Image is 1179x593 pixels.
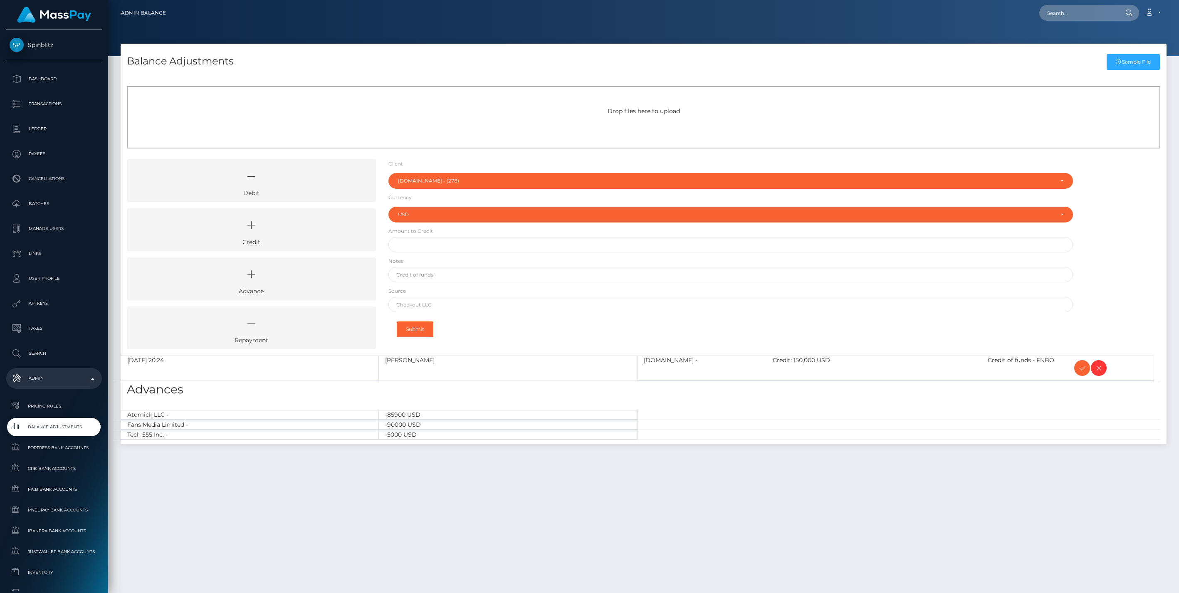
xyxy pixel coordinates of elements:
[10,148,99,160] p: Payees
[6,460,102,477] a: CRB Bank Accounts
[121,420,379,430] div: Fans Media Limited -
[388,194,412,201] label: Currency
[388,287,406,295] label: Source
[388,257,403,265] label: Notes
[10,568,99,577] span: Inventory
[10,443,99,452] span: Fortress Bank Accounts
[10,464,99,473] span: CRB Bank Accounts
[6,543,102,561] a: JustWallet Bank Accounts
[398,178,1054,184] div: [DOMAIN_NAME] - (278)
[388,173,1073,189] button: Unlockt.me - (278)
[388,297,1073,312] input: Checkout LLC
[10,38,24,52] img: Spinblitz
[6,368,102,389] a: Admin
[10,73,99,85] p: Dashboard
[10,372,99,385] p: Admin
[608,107,680,115] span: Drop files here to upload
[6,218,102,239] a: Manage Users
[388,207,1073,222] button: USD
[6,268,102,289] a: User Profile
[6,41,102,49] span: Spinblitz
[6,563,102,581] a: Inventory
[121,410,379,420] div: Atomick LLC -
[127,54,234,69] h4: Balance Adjustments
[1107,54,1160,70] a: Sample File
[6,119,102,139] a: Ledger
[10,322,99,335] p: Taxes
[121,430,379,440] div: Tech 555 Inc. -
[388,160,403,168] label: Client
[10,198,99,210] p: Batches
[10,98,99,110] p: Transactions
[1039,5,1117,21] input: Search...
[6,439,102,457] a: Fortress Bank Accounts
[398,211,1054,218] div: USD
[6,522,102,540] a: Ibanera Bank Accounts
[379,430,637,440] div: -5000 USD
[10,547,99,556] span: JustWallet Bank Accounts
[6,243,102,264] a: Links
[6,318,102,339] a: Taxes
[766,356,981,380] div: Credit: 150,000 USD
[6,480,102,498] a: MCB Bank Accounts
[6,418,102,436] a: Balance Adjustments
[10,505,99,515] span: MyEUPay Bank Accounts
[379,410,637,420] div: -85900 USD
[17,7,91,23] img: MassPay Logo
[127,159,376,202] a: Debit
[10,297,99,310] p: API Keys
[981,356,1068,380] div: Credit of funds - FNBO
[10,222,99,235] p: Manage Users
[10,484,99,494] span: MCB Bank Accounts
[6,293,102,314] a: API Keys
[388,267,1073,282] input: Credit of funds
[10,526,99,536] span: Ibanera Bank Accounts
[10,272,99,285] p: User Profile
[379,420,637,430] div: -90000 USD
[127,381,1160,398] h3: Advances
[10,173,99,185] p: Cancellations
[638,356,766,380] div: [DOMAIN_NAME] -
[6,397,102,415] a: Pricing Rules
[121,4,166,22] a: Admin Balance
[127,208,376,251] a: Credit
[10,422,99,432] span: Balance Adjustments
[6,168,102,189] a: Cancellations
[127,257,376,300] a: Advance
[379,356,637,381] div: [PERSON_NAME]
[6,501,102,519] a: MyEUPay Bank Accounts
[6,193,102,214] a: Batches
[10,401,99,411] span: Pricing Rules
[6,94,102,114] a: Transactions
[397,321,433,337] button: Submit
[10,123,99,135] p: Ledger
[6,143,102,164] a: Payees
[6,343,102,364] a: Search
[10,247,99,260] p: Links
[388,227,433,235] label: Amount to Credit
[6,69,102,89] a: Dashboard
[127,306,376,349] a: Repayment
[10,347,99,360] p: Search
[121,356,379,381] div: [DATE] 20:24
